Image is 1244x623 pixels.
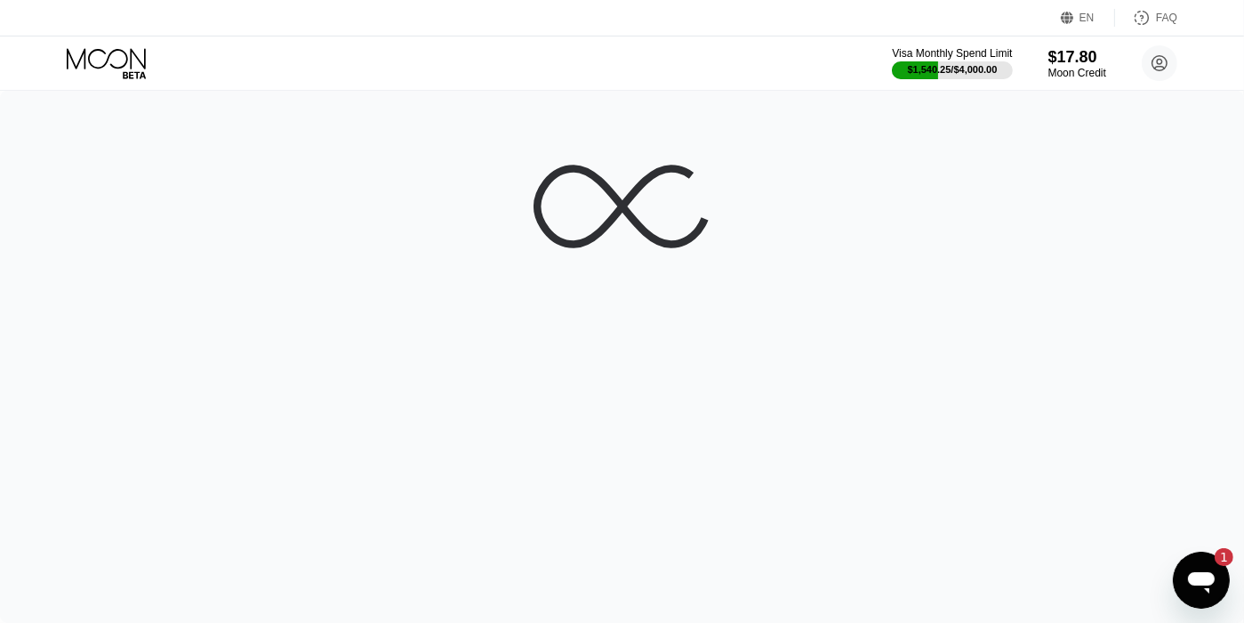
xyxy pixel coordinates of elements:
div: Moon Credit [1048,67,1106,79]
div: EN [1061,9,1115,27]
div: EN [1079,12,1095,24]
iframe: Button to launch messaging window, 1 unread message [1173,552,1230,609]
div: Visa Monthly Spend Limit [892,47,1012,60]
div: $17.80 [1048,48,1106,67]
iframe: Number of unread messages [1198,548,1233,566]
div: $1,540.25 / $4,000.00 [908,64,998,75]
div: FAQ [1156,12,1177,24]
div: $17.80Moon Credit [1048,48,1106,79]
div: FAQ [1115,9,1177,27]
div: Visa Monthly Spend Limit$1,540.25/$4,000.00 [892,47,1012,79]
